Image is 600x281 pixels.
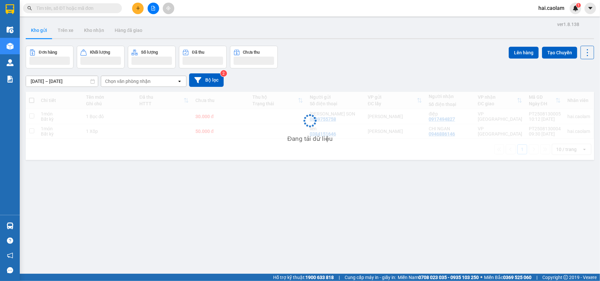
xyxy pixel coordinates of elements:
span: Hỗ trợ kỹ thuật: [273,274,334,281]
button: Số lượng [128,46,176,68]
span: | [339,274,340,281]
span: question-circle [7,238,13,244]
button: Chưa thu [230,46,278,68]
button: plus [132,3,144,14]
strong: 0708 023 035 - 0935 103 250 [418,275,479,280]
span: hai.caolam [533,4,570,12]
sup: 1 [576,3,581,8]
span: 1 [577,3,580,8]
button: Bộ lọc [189,73,224,87]
div: Đơn hàng [39,50,57,55]
span: Cung cấp máy in - giấy in: [345,274,396,281]
input: Select a date range. [26,76,98,87]
span: ⚪️ [480,276,482,279]
img: warehouse-icon [7,43,14,50]
button: file-add [148,3,159,14]
button: Khối lượng [77,46,125,68]
div: ver 1.8.138 [557,21,579,28]
div: Số lượng [141,50,158,55]
span: notification [7,252,13,259]
span: Miền Nam [398,274,479,281]
span: aim [166,6,171,11]
img: icon-new-feature [573,5,579,11]
div: Khối lượng [90,50,110,55]
span: copyright [563,275,568,280]
span: search [27,6,32,11]
button: Hàng đã giao [109,22,148,38]
strong: 0369 525 060 [503,275,531,280]
button: caret-down [585,3,596,14]
span: | [536,274,537,281]
span: message [7,267,13,273]
span: caret-down [587,5,593,11]
button: Đã thu [179,46,227,68]
img: logo-vxr [6,4,14,14]
input: Tìm tên, số ĐT hoặc mã đơn [36,5,114,12]
div: Đang tải dữ liệu [287,134,332,144]
sup: 2 [220,70,227,77]
button: Kho nhận [79,22,109,38]
img: solution-icon [7,76,14,83]
svg: open [177,79,182,84]
img: warehouse-icon [7,222,14,229]
button: Lên hàng [509,47,539,59]
span: Miền Bắc [484,274,531,281]
span: file-add [151,6,156,11]
div: Chưa thu [243,50,260,55]
img: warehouse-icon [7,26,14,33]
span: plus [136,6,140,11]
div: Đã thu [192,50,204,55]
div: Chọn văn phòng nhận [105,78,151,85]
button: Kho gửi [26,22,52,38]
img: warehouse-icon [7,59,14,66]
button: Đơn hàng [26,46,73,68]
strong: 1900 633 818 [305,275,334,280]
button: Tạo Chuyến [542,47,577,59]
button: Trên xe [52,22,79,38]
button: aim [163,3,174,14]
